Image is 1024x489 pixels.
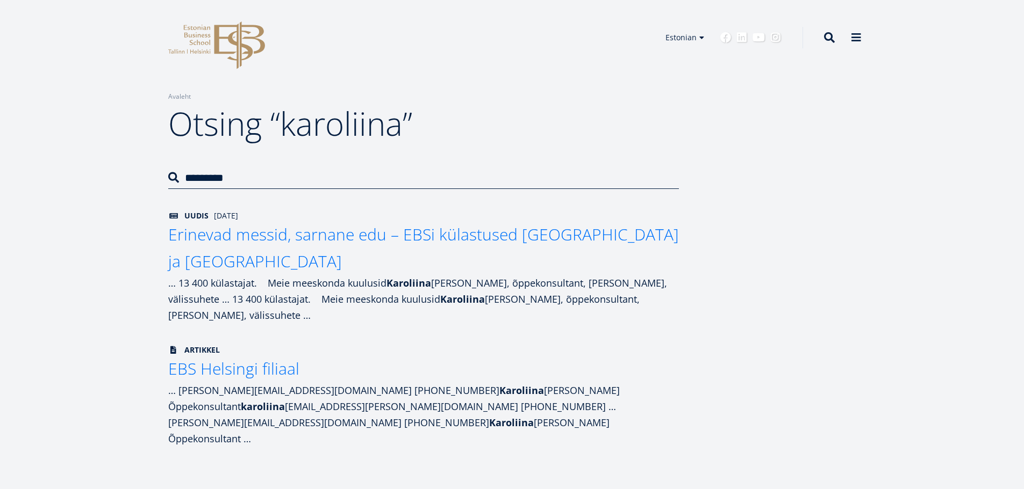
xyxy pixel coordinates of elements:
[489,416,534,429] strong: Karoliina
[168,382,679,447] div: … [PERSON_NAME][EMAIL_ADDRESS][DOMAIN_NAME] [PHONE_NUMBER] [PERSON_NAME] Õppekonsultant [EMAIL_AD...
[241,400,285,413] strong: karoliina
[386,276,431,289] strong: Karoliina
[168,102,679,145] h1: Otsing “karoliina”
[753,32,765,43] a: Youtube
[168,210,209,221] span: Uudis
[168,91,191,102] a: Avaleht
[214,210,238,221] span: [DATE]
[168,357,299,379] span: EBS Helsingi filiaal
[720,32,731,43] a: Facebook
[440,293,485,305] strong: Karoliina
[168,223,679,272] span: Erinevad messid, sarnane edu – EBSi külastused [GEOGRAPHIC_DATA] ja [GEOGRAPHIC_DATA]
[168,345,220,355] span: Artikkel
[770,32,781,43] a: Instagram
[168,275,679,323] div: … 13 400 külastajat. Meie meeskonda kuulusid [PERSON_NAME], õppekonsultant, [PERSON_NAME], väliss...
[499,384,544,397] strong: Karoliina
[736,32,747,43] a: Linkedin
